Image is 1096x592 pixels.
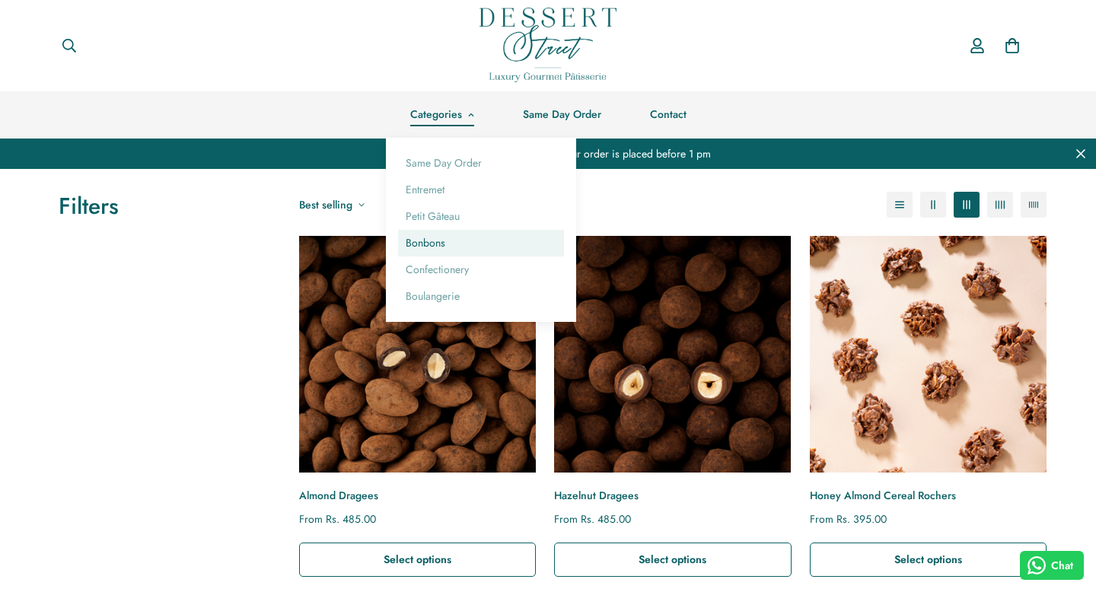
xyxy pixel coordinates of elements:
[1051,558,1073,574] span: Chat
[920,192,946,218] button: 2-column
[49,29,89,62] button: Search
[59,192,269,221] h3: Filters
[398,230,564,256] a: Bonbons
[995,28,1030,63] a: 0
[299,236,536,473] a: Almond Dragees
[810,236,1047,473] a: Honey Almond Cereal Rochers
[398,203,564,230] a: Petit Gâteau
[499,91,626,138] a: Same Day Order
[398,150,564,177] a: Same Day Order
[987,192,1013,218] button: 4-column
[554,543,791,577] button: Select options
[299,488,536,504] a: Almond Dragees
[479,8,616,82] img: Dessert Street
[554,488,791,504] a: Hazelnut Dragees
[398,256,564,283] a: Confectionery
[299,543,536,577] button: Select options
[1020,551,1085,580] button: Chat
[894,552,962,567] span: Select options
[639,552,706,567] span: Select options
[810,488,1047,504] a: Honey Almond Cereal Rochers
[398,177,564,203] a: Entremet
[554,236,791,473] a: Hazelnut Dragees
[954,192,980,218] button: 3-column
[626,91,711,138] a: Contact
[810,511,887,527] span: From Rs. 395.00
[11,138,1085,169] div: For Same Day Orders kindly ensure your order is placed before 1 pm
[960,24,995,68] a: Account
[398,283,564,310] a: Boulangerie
[299,511,376,527] span: From Rs. 485.00
[386,91,499,138] a: Categories
[810,543,1047,577] button: Select options
[554,511,631,527] span: From Rs. 485.00
[299,197,352,213] span: Best selling
[384,552,451,567] span: Select options
[1021,192,1047,218] button: 5-column
[887,192,913,218] button: 1-column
